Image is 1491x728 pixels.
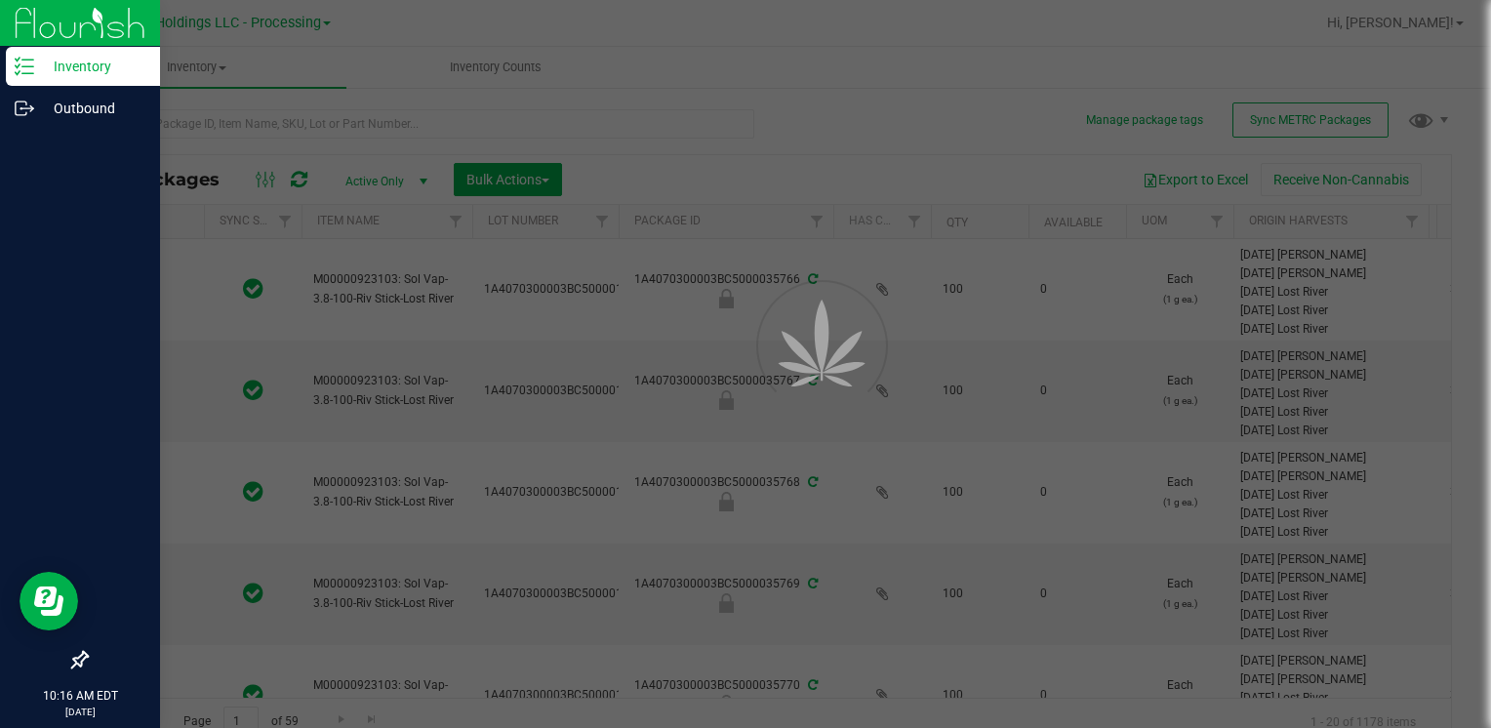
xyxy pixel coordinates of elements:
p: Inventory [34,55,151,78]
p: 10:16 AM EDT [9,687,151,705]
p: [DATE] [9,705,151,719]
iframe: Resource center [20,572,78,630]
inline-svg: Inventory [15,57,34,76]
p: Outbound [34,97,151,120]
inline-svg: Outbound [15,99,34,118]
